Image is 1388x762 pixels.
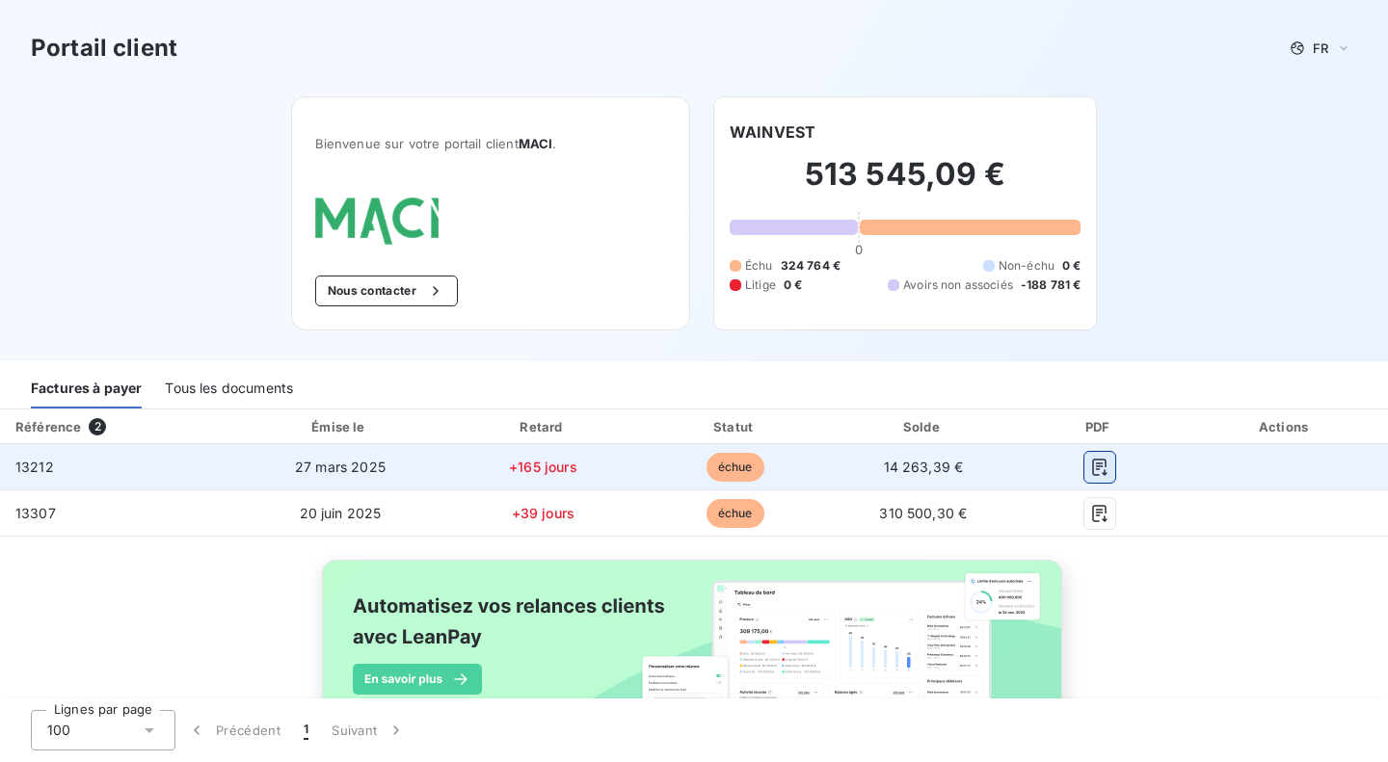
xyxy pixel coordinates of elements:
[1187,417,1384,436] div: Actions
[304,721,308,740] span: 1
[315,276,458,306] button: Nous contacter
[707,499,764,528] span: échue
[509,459,577,475] span: +165 jours
[300,505,382,521] span: 20 juin 2025
[903,276,1013,294] span: Avoirs non associés
[165,368,293,408] div: Tous les documents
[15,459,54,475] span: 13212
[730,155,1081,213] h2: 513 545,09 €
[295,459,386,475] span: 27 mars 2025
[730,120,815,144] h6: WAINVEST
[879,505,967,521] span: 310 500,30 €
[450,417,637,436] div: Retard
[1021,417,1179,436] div: PDF
[855,242,863,257] span: 0
[320,710,417,750] button: Suivant
[315,197,439,245] img: Company logo
[707,453,764,482] span: échue
[745,276,776,294] span: Litige
[47,721,70,740] span: 100
[519,136,553,151] span: MACI
[31,31,177,66] h3: Portail client
[745,257,773,275] span: Échu
[884,459,964,475] span: 14 263,39 €
[512,505,574,521] span: +39 jours
[89,418,106,435] span: 2
[1313,40,1328,56] span: FR
[644,417,826,436] div: Statut
[31,368,142,408] div: Factures à payer
[834,417,1013,436] div: Solde
[1021,276,1081,294] span: -188 781 €
[15,505,56,521] span: 13307
[999,257,1054,275] span: Non-échu
[784,276,802,294] span: 0 €
[781,257,841,275] span: 324 764 €
[315,136,666,151] span: Bienvenue sur votre portail client .
[238,417,441,436] div: Émise le
[175,710,292,750] button: Précédent
[1062,257,1081,275] span: 0 €
[292,710,320,750] button: 1
[15,419,81,434] div: Référence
